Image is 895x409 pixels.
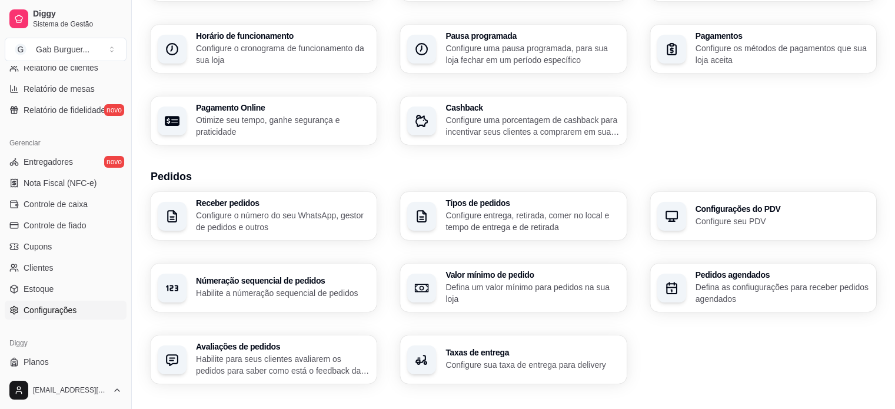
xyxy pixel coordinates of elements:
[196,210,370,233] p: Configure o número do seu WhatsApp, gestor de pedidos e outros
[33,19,122,29] span: Sistema de Gestão
[5,152,127,171] a: Entregadoresnovo
[196,277,370,285] h3: Númeração sequencial de pedidos
[196,42,370,66] p: Configure o cronograma de funcionamento da sua loja
[24,62,98,74] span: Relatório de clientes
[445,199,619,207] h3: Tipos de pedidos
[24,241,52,252] span: Cupons
[196,199,370,207] h3: Receber pedidos
[5,79,127,98] a: Relatório de mesas
[24,104,105,116] span: Relatório de fidelidade
[5,216,127,235] a: Controle de fiado
[5,334,127,353] div: Diggy
[5,58,127,77] a: Relatório de clientes
[196,114,370,138] p: Otimize seu tempo, ganhe segurança e praticidade
[5,258,127,277] a: Clientes
[5,280,127,298] a: Estoque
[196,353,370,377] p: Habilite para seus clientes avaliarem os pedidos para saber como está o feedback da sua loja
[24,83,95,95] span: Relatório de mesas
[151,192,377,240] button: Receber pedidosConfigure o número do seu WhatsApp, gestor de pedidos e outros
[650,264,876,312] button: Pedidos agendadosDefina as confiugurações para receber pedidos agendados
[5,101,127,119] a: Relatório de fidelidadenovo
[696,32,869,40] h3: Pagamentos
[5,38,127,61] button: Select a team
[24,220,86,231] span: Controle de fiado
[33,385,108,395] span: [EMAIL_ADDRESS][DOMAIN_NAME]
[445,271,619,279] h3: Valor mínimo de pedido
[151,25,377,73] button: Horário de funcionamentoConfigure o cronograma de funcionamento da sua loja
[650,25,876,73] button: PagamentosConfigure os métodos de pagamentos que sua loja aceita
[5,5,127,33] a: DiggySistema de Gestão
[24,198,88,210] span: Controle de caixa
[445,281,619,305] p: Defina um valor mínimo para pedidos na sua loja
[196,343,370,351] h3: Avaliações de pedidos
[24,304,76,316] span: Configurações
[696,271,869,279] h3: Pedidos agendados
[24,177,97,189] span: Nota Fiscal (NFC-e)
[24,262,54,274] span: Clientes
[696,42,869,66] p: Configure os métodos de pagamentos que sua loja aceita
[696,281,869,305] p: Defina as confiugurações para receber pedidos agendados
[696,205,869,213] h3: Configurações do PDV
[445,359,619,371] p: Configure sua taxa de entrega para delivery
[151,97,377,145] button: Pagamento OnlineOtimize seu tempo, ganhe segurança e praticidade
[24,283,54,295] span: Estoque
[5,353,127,371] a: Planos
[445,210,619,233] p: Configure entrega, retirada, comer no local e tempo de entrega e de retirada
[445,348,619,357] h3: Taxas de entrega
[5,174,127,192] a: Nota Fiscal (NFC-e)
[445,42,619,66] p: Configure uma pausa programada, para sua loja fechar em um período específico
[650,192,876,240] button: Configurações do PDVConfigure seu PDV
[696,215,869,227] p: Configure seu PDV
[400,97,626,145] button: CashbackConfigure uma porcentagem de cashback para incentivar seus clientes a comprarem em sua loja
[400,25,626,73] button: Pausa programadaConfigure uma pausa programada, para sua loja fechar em um período específico
[400,264,626,312] button: Valor mínimo de pedidoDefina um valor mínimo para pedidos na sua loja
[5,376,127,404] button: [EMAIL_ADDRESS][DOMAIN_NAME]
[33,9,122,19] span: Diggy
[5,195,127,214] a: Controle de caixa
[5,301,127,320] a: Configurações
[24,356,49,368] span: Planos
[196,104,370,112] h3: Pagamento Online
[15,44,26,55] span: G
[400,335,626,384] button: Taxas de entregaConfigure sua taxa de entrega para delivery
[445,104,619,112] h3: Cashback
[445,32,619,40] h3: Pausa programada
[196,32,370,40] h3: Horário de funcionamento
[24,156,73,168] span: Entregadores
[400,192,626,240] button: Tipos de pedidosConfigure entrega, retirada, comer no local e tempo de entrega e de retirada
[151,264,377,312] button: Númeração sequencial de pedidosHabilite a númeração sequencial de pedidos
[36,44,89,55] div: Gab Burguer ...
[151,335,377,384] button: Avaliações de pedidosHabilite para seus clientes avaliarem os pedidos para saber como está o feed...
[5,237,127,256] a: Cupons
[5,134,127,152] div: Gerenciar
[196,287,370,299] p: Habilite a númeração sequencial de pedidos
[445,114,619,138] p: Configure uma porcentagem de cashback para incentivar seus clientes a comprarem em sua loja
[151,168,876,185] h3: Pedidos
